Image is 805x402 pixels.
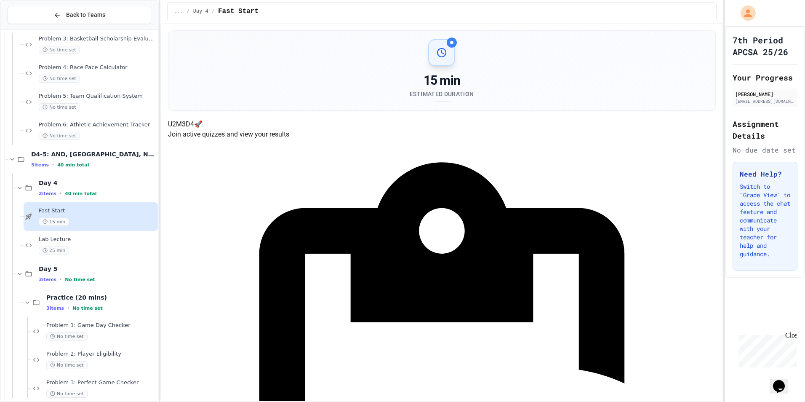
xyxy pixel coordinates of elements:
span: No time set [72,306,103,311]
span: Day 5 [39,265,156,273]
span: 15 min [39,218,69,226]
span: No time set [46,390,88,398]
span: • [67,305,69,311]
span: 2 items [39,191,56,196]
div: 15 min [410,73,474,88]
p: Switch to "Grade View" to access the chat feature and communicate with your teacher for help and ... [740,182,790,258]
span: 5 items [31,162,49,168]
span: / [187,8,190,15]
div: My Account [732,3,758,23]
span: Problem 5: Team Qualification System [39,93,156,100]
span: No time set [39,75,80,83]
span: 40 min total [57,162,89,168]
span: • [60,190,61,197]
span: Day 4 [193,8,208,15]
div: [EMAIL_ADDRESS][DOMAIN_NAME] [735,98,795,105]
span: Problem 2: Player Eligibility [46,351,156,358]
span: 3 items [39,277,56,282]
span: Fast Start [39,207,156,214]
span: ... [174,8,184,15]
p: Join active quizzes and view your results [168,129,716,139]
h3: Need Help? [740,169,790,179]
span: Practice (20 mins) [46,294,156,301]
span: Problem 1: Game Day Checker [46,322,156,329]
span: No time set [39,46,80,54]
span: 25 min [39,247,69,255]
span: No time set [65,277,95,282]
h1: 7th Period APCSA 25/26 [733,34,797,58]
span: 3 items [46,306,64,311]
h4: U2M3D4 🚀 [168,119,716,129]
span: Problem 4: Race Pace Calculator [39,64,156,71]
span: No time set [46,332,88,340]
span: 40 min total [65,191,96,196]
span: Lab Lecture [39,236,156,243]
span: / [212,8,215,15]
span: • [60,276,61,283]
div: Chat with us now!Close [3,3,58,54]
button: Back to Teams [8,6,151,24]
span: No time set [39,103,80,111]
span: No time set [39,132,80,140]
h2: Assignment Details [733,118,797,142]
span: Day 4 [39,179,156,187]
span: Back to Teams [66,11,105,19]
iframe: chat widget [770,368,797,394]
h2: Your Progress [733,72,797,83]
span: D4-5: AND, [GEOGRAPHIC_DATA], NOT [31,150,156,158]
span: Problem 3: Basketball Scholarship Evaluation [39,35,156,43]
span: • [52,161,54,168]
span: Problem 3: Perfect Game Checker [46,379,156,386]
div: No due date set [733,145,797,155]
div: [PERSON_NAME] [735,90,795,98]
div: Estimated Duration [410,90,474,98]
span: No time set [46,361,88,369]
span: Problem 6: Athletic Achievement Tracker [39,121,156,129]
span: Fast Start [218,6,259,16]
iframe: chat widget [735,332,797,367]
